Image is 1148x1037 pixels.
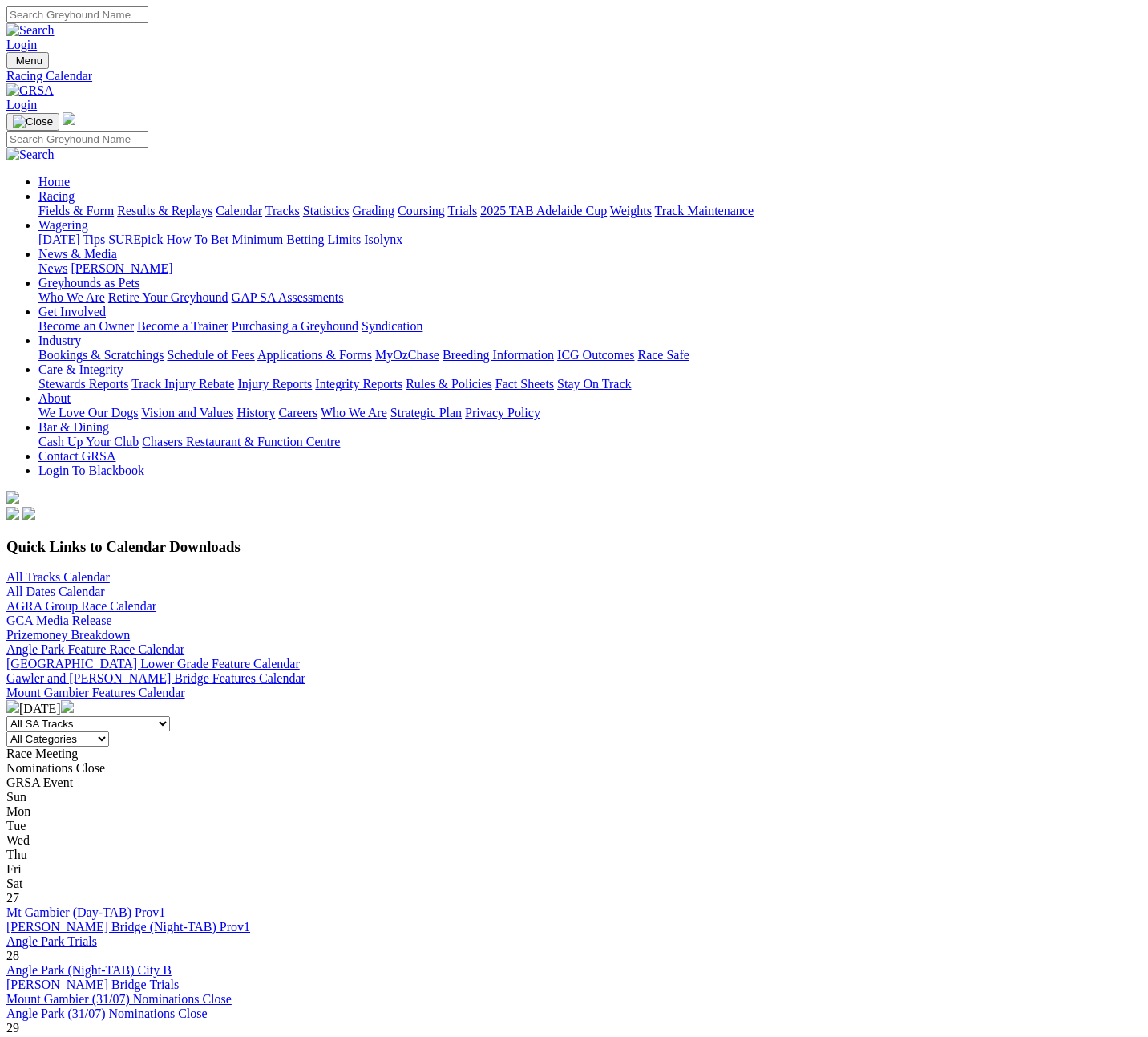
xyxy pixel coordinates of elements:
[38,305,106,318] a: Get Involved
[6,113,59,131] button: Toggle navigation
[38,319,1142,334] div: Get Involved
[6,599,156,613] a: AGRA Group Race Calendar
[6,992,232,1006] a: Mount Gambier (31/07) Nominations Close
[167,233,229,246] a: How To Bet
[6,804,1142,819] div: Mon
[38,261,1142,276] div: News & Media
[321,406,387,419] a: Who We Are
[6,23,55,38] img: Search
[13,115,53,128] img: Close
[257,348,372,362] a: Applications & Forms
[38,435,139,448] a: Cash Up Your Club
[38,348,1142,363] div: Industry
[265,204,300,217] a: Tracks
[6,949,19,962] span: 28
[6,747,1142,761] div: Race Meeting
[6,700,1142,716] div: [DATE]
[6,848,1142,862] div: Thu
[63,112,75,125] img: logo-grsa-white.png
[557,348,634,362] a: ICG Outcomes
[610,204,652,217] a: Weights
[655,204,754,217] a: Track Maintenance
[131,377,234,391] a: Track Injury Rebate
[216,204,262,217] a: Calendar
[465,406,540,419] a: Privacy Policy
[6,6,148,23] input: Search
[38,348,164,362] a: Bookings & Scratchings
[108,233,163,246] a: SUREpick
[38,391,71,405] a: About
[236,406,275,419] a: History
[278,406,317,419] a: Careers
[406,377,492,391] a: Rules & Policies
[495,377,554,391] a: Fact Sheets
[6,833,1142,848] div: Wed
[142,435,340,448] a: Chasers Restaurant & Function Centre
[38,175,70,188] a: Home
[137,319,228,333] a: Become a Trainer
[637,348,689,362] a: Race Safe
[6,642,184,656] a: Angle Park Feature Race Calendar
[117,204,212,217] a: Results & Replays
[6,83,54,98] img: GRSA
[6,628,130,642] a: Prizemoney Breakdown
[6,69,1142,83] a: Racing Calendar
[6,819,1142,833] div: Tue
[6,686,185,699] a: Mount Gambier Features Calendar
[6,131,148,148] input: Search
[167,348,254,362] a: Schedule of Fees
[38,247,117,261] a: News & Media
[6,585,105,598] a: All Dates Calendar
[362,319,422,333] a: Syndication
[6,905,165,919] a: Mt Gambier (Day-TAB) Prov1
[375,348,439,362] a: MyOzChase
[6,891,19,905] span: 27
[6,920,250,934] a: [PERSON_NAME] Bridge (Night-TAB) Prov1
[6,148,55,162] img: Search
[38,334,81,347] a: Industry
[232,233,361,246] a: Minimum Betting Limits
[237,377,312,391] a: Injury Reports
[108,290,228,304] a: Retire Your Greyhound
[38,319,134,333] a: Become an Owner
[38,276,139,290] a: Greyhounds as Pets
[38,290,105,304] a: Who We Are
[141,406,233,419] a: Vision and Values
[6,963,172,977] a: Angle Park (Night-TAB) City B
[6,862,1142,877] div: Fri
[447,204,477,217] a: Trials
[6,538,1142,556] h3: Quick Links to Calendar Downloads
[71,261,172,275] a: [PERSON_NAME]
[480,204,607,217] a: 2025 TAB Adelaide Cup
[232,290,344,304] a: GAP SA Assessments
[38,435,1142,449] div: Bar & Dining
[6,614,112,627] a: GCA Media Release
[315,377,402,391] a: Integrity Reports
[38,449,115,463] a: Contact GRSA
[38,420,109,434] a: Bar & Dining
[38,204,114,217] a: Fields & Form
[22,507,35,520] img: twitter.svg
[353,204,394,217] a: Grading
[6,671,305,685] a: Gawler and [PERSON_NAME] Bridge Features Calendar
[6,1021,19,1035] span: 29
[16,55,42,67] span: Menu
[6,507,19,520] img: facebook.svg
[38,204,1142,218] div: Racing
[38,233,105,246] a: [DATE] Tips
[232,319,358,333] a: Purchasing a Greyhound
[6,700,19,713] img: chevron-left-pager-white.svg
[38,218,88,232] a: Wagering
[38,261,67,275] a: News
[6,761,1142,776] div: Nominations Close
[443,348,554,362] a: Breeding Information
[6,38,37,51] a: Login
[38,406,1142,420] div: About
[38,290,1142,305] div: Greyhounds as Pets
[6,657,300,670] a: [GEOGRAPHIC_DATA] Lower Grade Feature Calendar
[6,1007,208,1020] a: Angle Park (31/07) Nominations Close
[38,233,1142,247] div: Wagering
[38,377,1142,391] div: Care & Integrity
[38,464,144,477] a: Login To Blackbook
[6,877,1142,891] div: Sat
